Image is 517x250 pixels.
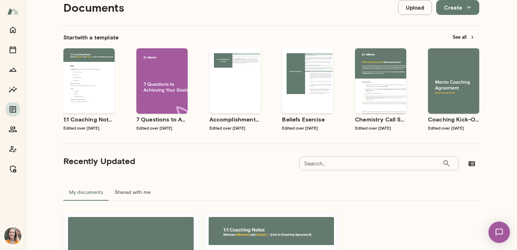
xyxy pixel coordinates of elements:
[282,125,318,130] span: Edited over [DATE]
[355,125,391,130] span: Edited over [DATE]
[7,5,19,18] img: Mento
[355,115,406,124] h6: Chemistry Call Self-Assessment [Coaches only]
[6,102,20,116] button: Documents
[428,125,464,130] span: Edited over [DATE]
[209,115,261,124] h6: Accomplishment Tracker
[63,115,115,124] h6: 1:1 Coaching Notes
[6,82,20,97] button: Insights
[6,162,20,176] button: Manage
[209,125,245,130] span: Edited over [DATE]
[63,125,99,130] span: Edited over [DATE]
[6,62,20,77] button: Growth Plan
[6,122,20,136] button: Members
[63,33,119,42] h6: Start with a template
[136,125,172,130] span: Edited over [DATE]
[63,184,479,201] div: documents tabs
[448,32,479,43] button: See all
[136,115,188,124] h6: 7 Questions to Achieving Your Goals
[63,1,124,14] h4: Documents
[6,23,20,37] button: Home
[6,43,20,57] button: Sessions
[4,227,21,244] img: Carrie Kelly
[63,184,109,201] button: My documents
[6,142,20,156] button: Coach app
[63,155,135,167] h5: Recently Updated
[109,184,156,201] button: Shared with me
[428,115,479,124] h6: Coaching Kick-Off | Coaching Agreement
[282,115,333,124] h6: Beliefs Exercise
